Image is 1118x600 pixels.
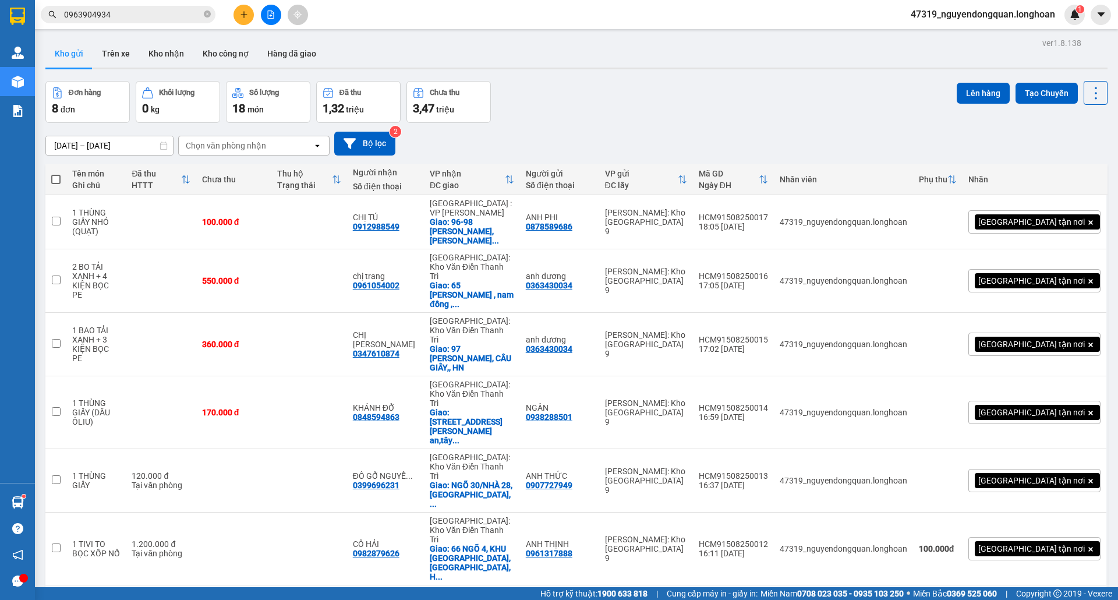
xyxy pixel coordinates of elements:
[193,40,258,68] button: Kho công nợ
[978,475,1085,486] span: [GEOGRAPHIC_DATA] tận nơi
[430,89,459,97] div: Chưa thu
[1042,37,1081,50] div: ver 1.8.138
[907,591,910,596] span: ⚪️
[233,5,254,25] button: plus
[22,495,26,498] sup: 1
[202,408,266,417] div: 170.000 đ
[699,222,768,231] div: 18:05 [DATE]
[693,164,774,195] th: Toggle SortBy
[978,407,1085,418] span: [GEOGRAPHIC_DATA] tận nơi
[699,549,768,558] div: 16:11 [DATE]
[406,471,413,481] span: ...
[353,481,399,490] div: 0399696231
[526,213,593,222] div: ANH PHI
[605,267,687,295] div: [PERSON_NAME]: Kho [GEOGRAPHIC_DATA] 9
[699,335,768,344] div: HCM91508250015
[656,587,658,600] span: |
[526,549,572,558] div: 0961317888
[12,47,24,59] img: warehouse-icon
[780,408,907,417] div: 47319_nguyendongquan.longhoan
[430,481,514,509] div: Giao: NGÕ 30/NHÀ 28, TÂN THÀNH, ĐỒNG KỴ, TỪ SƠN, BẮC NINH
[12,105,24,117] img: solution-icon
[913,164,963,195] th: Toggle SortBy
[353,471,418,481] div: ĐỒ GỖ NGUYỄN HÀ
[72,398,120,426] div: 1 THÙNG GIẤY (DẦU ÔLIU)
[526,403,593,412] div: NGÂN
[430,253,514,281] div: [GEOGRAPHIC_DATA]: Kho Văn Điển Thanh Trì
[667,587,758,600] span: Cung cấp máy in - giấy in:
[430,181,505,190] div: ĐC giao
[452,436,459,445] span: ...
[72,326,120,363] div: 1 BAO TẢI XANH + 3 KIỆN BỌC PE
[186,140,266,151] div: Chọn văn phòng nhận
[430,281,514,309] div: Giao: 65 nguyễn lương bằng , nam đồng , đống đa , hà nội
[780,175,907,184] div: Nhân viên
[132,471,190,481] div: 120.000 đ
[261,5,281,25] button: file-add
[526,281,572,290] div: 0363430034
[12,496,24,509] img: warehouse-icon
[313,141,322,150] svg: open
[780,217,907,227] div: 47319_nguyendongquan.longhoan
[452,299,459,309] span: ...
[430,217,514,245] div: Giao: 96-98 NGUYỄN VĂN LINH, Q HẢI CHÂU, ĐÀ NẴNG
[353,349,399,358] div: 0347610874
[526,412,572,422] div: 0938288501
[430,316,514,344] div: [GEOGRAPHIC_DATA]: Kho Văn Điển Thanh Trì
[240,10,248,19] span: plus
[526,344,572,354] div: 0363430034
[699,403,768,412] div: HCM91508250014
[605,181,678,190] div: ĐC lấy
[271,164,346,195] th: Toggle SortBy
[132,181,181,190] div: HTTT
[430,453,514,481] div: [GEOGRAPHIC_DATA]: Kho Văn Điển Thanh Trì
[1006,587,1007,600] span: |
[760,587,904,600] span: Miền Nam
[353,213,418,222] div: CHỊ TÚ
[1076,5,1084,13] sup: 1
[605,169,678,178] div: VP gửi
[413,101,434,115] span: 3,47
[204,10,211,17] span: close-circle
[277,181,331,190] div: Trạng thái
[1091,5,1111,25] button: caret-down
[699,344,768,354] div: 17:02 [DATE]
[353,168,418,177] div: Người nhận
[346,105,364,114] span: triệu
[132,481,190,490] div: Tại văn phòng
[605,330,687,358] div: [PERSON_NAME]: Kho [GEOGRAPHIC_DATA] 9
[605,398,687,426] div: [PERSON_NAME]: Kho [GEOGRAPHIC_DATA] 9
[780,544,907,553] div: 47319_nguyendongquan.longhoan
[1016,83,1078,104] button: Tạo Chuyến
[1096,9,1106,20] span: caret-down
[430,199,514,217] div: [GEOGRAPHIC_DATA] : VP [PERSON_NAME]
[526,481,572,490] div: 0907727949
[424,164,520,195] th: Toggle SortBy
[919,544,954,553] strong: 100.000 đ
[132,549,190,558] div: Tại văn phòng
[699,169,759,178] div: Mã GD
[1070,9,1080,20] img: icon-new-feature
[353,182,418,191] div: Số điện thoại
[913,587,997,600] span: Miền Bắc
[353,271,418,281] div: chị trang
[780,476,907,485] div: 47319_nguyendongquan.longhoan
[72,169,120,178] div: Tên món
[430,516,514,544] div: [GEOGRAPHIC_DATA]: Kho Văn Điển Thanh Trì
[353,539,418,549] div: CÔ HẢI
[93,40,139,68] button: Trên xe
[46,136,173,155] input: Select a date range.
[978,276,1085,286] span: [GEOGRAPHIC_DATA] tận nơi
[605,467,687,495] div: [PERSON_NAME]: Kho [GEOGRAPHIC_DATA] 9
[599,164,693,195] th: Toggle SortBy
[48,10,56,19] span: search
[436,572,443,581] span: ...
[526,181,593,190] div: Số điện thoại
[316,81,401,123] button: Đã thu1,32 triệu
[204,9,211,20] span: close-circle
[12,549,23,560] span: notification
[699,281,768,290] div: 17:05 [DATE]
[1053,590,1062,598] span: copyright
[353,403,418,412] div: KHÁNH ĐỖ
[978,217,1085,227] span: [GEOGRAPHIC_DATA] tận nơi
